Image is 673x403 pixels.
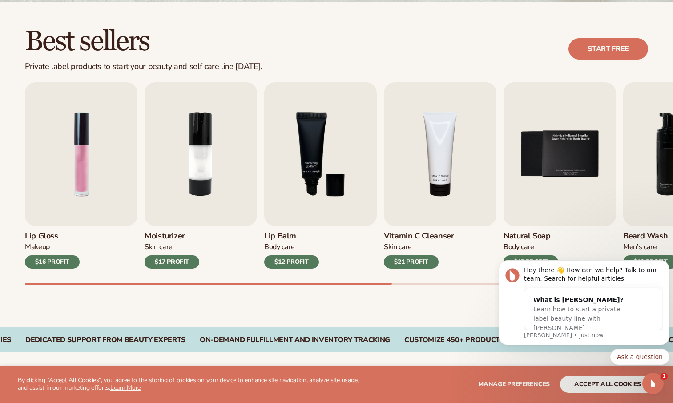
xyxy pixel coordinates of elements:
[478,380,550,388] span: Manage preferences
[145,82,257,269] a: 2 / 9
[145,242,199,252] div: Skin Care
[264,242,319,252] div: Body Care
[384,82,496,269] a: 4 / 9
[264,231,319,241] h3: Lip Balm
[504,82,616,269] a: 5 / 9
[110,383,141,392] a: Learn More
[145,255,199,269] div: $17 PROFIT
[18,377,365,392] p: By clicking "Accept All Cookies", you agree to the storing of cookies on your device to enhance s...
[384,255,439,269] div: $21 PROFIT
[495,231,673,379] iframe: Intercom notifications message
[25,242,80,252] div: Makeup
[384,231,454,241] h3: Vitamin C Cleanser
[264,255,319,269] div: $12 PROFIT
[642,373,664,394] iframe: Intercom live chat
[200,336,390,344] div: On-Demand Fulfillment and Inventory Tracking
[264,82,377,269] a: 3 / 9
[661,373,668,380] span: 1
[25,82,137,269] a: 1 / 9
[25,336,185,344] div: Dedicated Support From Beauty Experts
[560,376,655,393] button: accept all cookies
[384,242,454,252] div: Skin Care
[25,231,80,241] h3: Lip Gloss
[25,62,262,72] div: Private label products to start your beauty and self care line [DATE].
[25,255,80,269] div: $16 PROFIT
[25,27,262,56] h2: Best sellers
[478,376,550,393] button: Manage preferences
[568,38,648,60] a: Start free
[404,336,504,344] div: CUSTOMIZE 450+ PRODUCTS
[145,231,199,241] h3: Moisturizer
